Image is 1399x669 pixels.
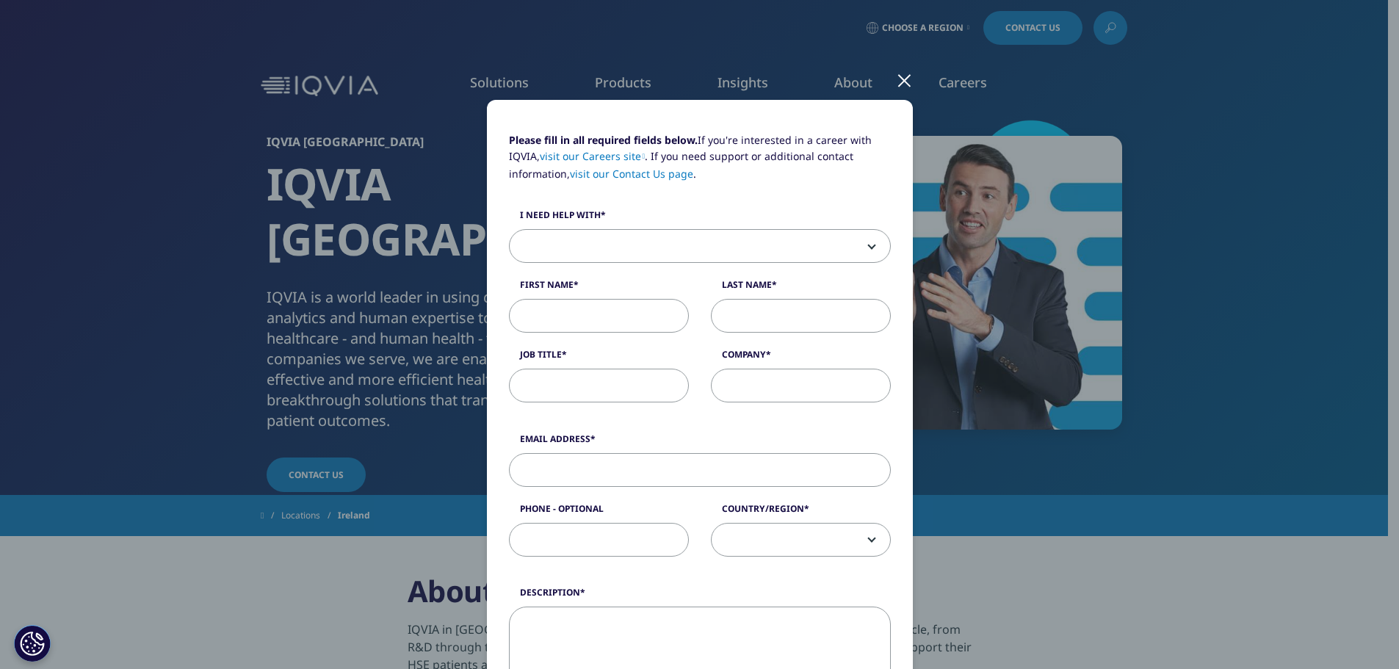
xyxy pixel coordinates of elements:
[509,433,891,453] label: Email Address
[509,278,689,299] label: First Name
[509,586,891,607] label: Description
[540,149,646,163] a: visit our Careers site
[509,132,891,193] p: If you're interested in a career with IQVIA, . If you need support or additional contact informat...
[711,502,891,523] label: Country/Region
[509,133,698,147] strong: Please fill in all required fields below.
[509,348,689,369] label: Job Title
[711,278,891,299] label: Last Name
[509,209,891,229] label: I need help with
[509,502,689,523] label: Phone - Optional
[570,167,693,181] a: visit our Contact Us page
[14,625,51,662] button: Cookie Settings
[711,348,891,369] label: Company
